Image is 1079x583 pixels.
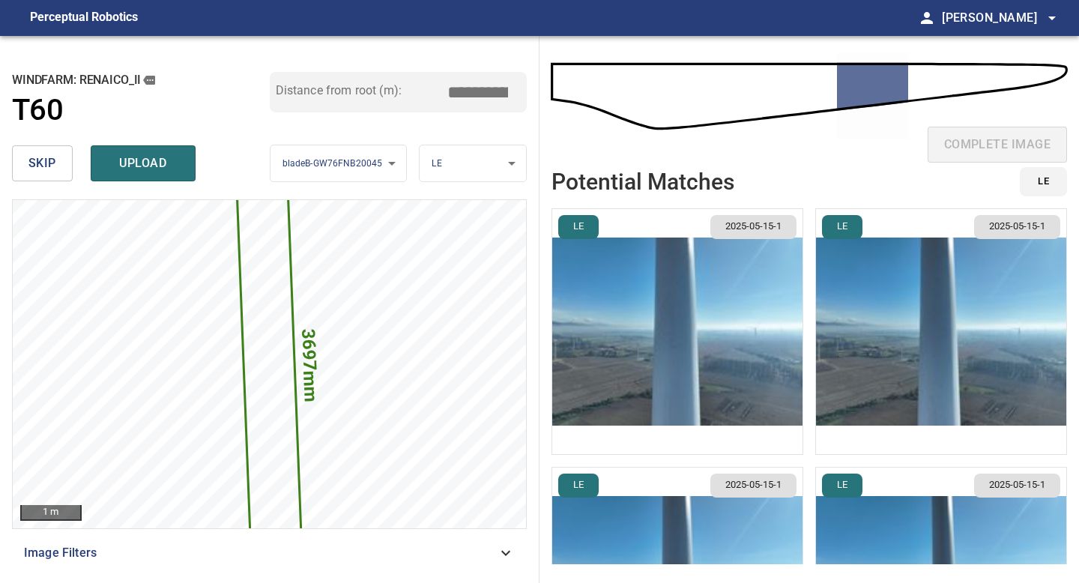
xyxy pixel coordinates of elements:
[432,158,441,169] span: LE
[30,6,138,30] figcaption: Perceptual Robotics
[276,85,402,97] label: Distance from root (m):
[91,145,196,181] button: upload
[558,474,599,498] button: LE
[564,220,593,234] span: LE
[1043,9,1061,27] span: arrow_drop_down
[12,72,270,88] h2: windfarm: Renaico_II
[828,478,856,492] span: LE
[24,544,497,562] span: Image Filters
[936,3,1061,33] button: [PERSON_NAME]
[141,72,157,88] button: copy message details
[12,535,527,571] div: Image Filters
[828,220,856,234] span: LE
[270,145,407,183] div: bladeB-GW76FNB20045
[1020,167,1067,196] button: LE
[558,215,599,239] button: LE
[822,215,862,239] button: LE
[551,169,734,194] h2: Potential Matches
[552,209,803,454] img: Renaico_II/T60/2025-05-15-1/2025-05-15-2/inspectionData/image110wp110.jpg
[107,153,179,174] span: upload
[282,158,383,169] span: bladeB-GW76FNB20045
[297,328,321,402] text: 3697mm
[942,7,1061,28] span: [PERSON_NAME]
[822,474,862,498] button: LE
[28,153,56,174] span: skip
[12,93,63,128] h1: T60
[716,220,791,234] span: 2025-05-15-1
[918,9,936,27] span: person
[1011,167,1067,196] div: id
[716,478,791,492] span: 2025-05-15-1
[1038,173,1049,190] span: LE
[816,209,1066,454] img: Renaico_II/T60/2025-05-15-1/2025-05-15-2/inspectionData/image111wp111.jpg
[12,145,73,181] button: skip
[980,478,1054,492] span: 2025-05-15-1
[980,220,1054,234] span: 2025-05-15-1
[564,478,593,492] span: LE
[12,93,270,128] a: T60
[420,145,526,183] div: LE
